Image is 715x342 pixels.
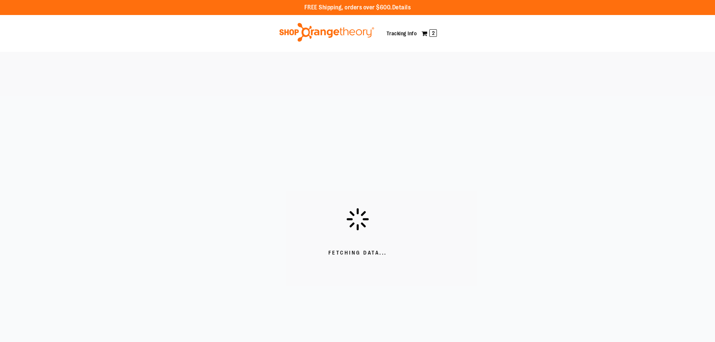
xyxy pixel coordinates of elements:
img: Shop Orangetheory [278,23,375,42]
a: Tracking Info [387,30,417,36]
span: 2 [429,29,437,37]
a: Details [392,4,411,11]
span: Fetching Data... [328,249,387,257]
p: FREE Shipping, orders over $600. [304,3,411,12]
